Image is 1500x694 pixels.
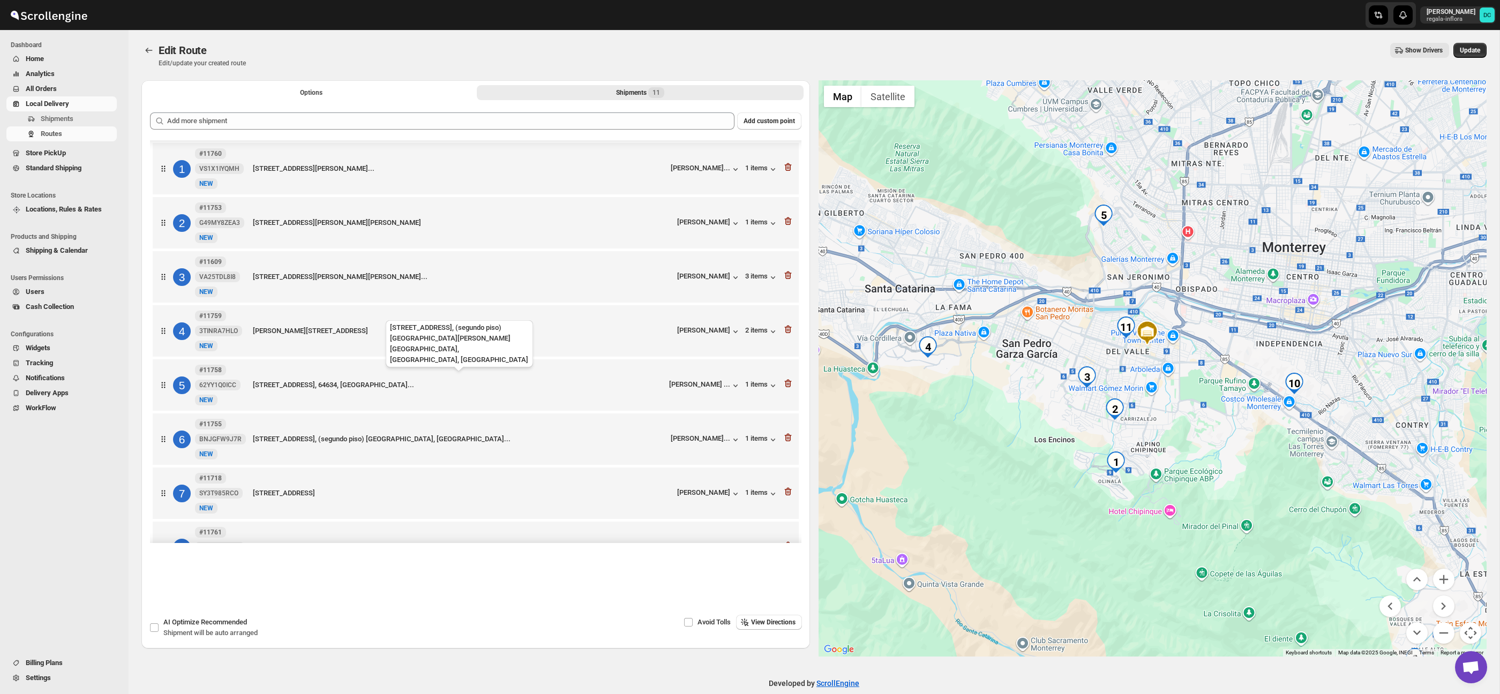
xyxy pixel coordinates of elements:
[6,202,117,217] button: Locations, Rules & Rates
[1076,366,1098,388] div: 3
[11,330,121,338] span: Configurations
[26,659,63,667] span: Billing Plans
[6,51,117,66] button: Home
[671,164,730,172] div: [PERSON_NAME]...
[199,504,213,512] span: NEW
[199,366,222,374] b: #11758
[816,679,859,688] a: ScrollEngine
[199,327,238,335] span: 3TINRA7HLO
[141,43,156,58] button: Routes
[153,359,799,411] div: 5#1175862YY1Q0ICCNewNEW[STREET_ADDRESS], 64634, [GEOGRAPHIC_DATA]...[PERSON_NAME] ...1 items
[671,164,741,175] button: [PERSON_NAME]...
[6,81,117,96] button: All Orders
[199,474,222,482] b: #11718
[677,218,741,229] button: [PERSON_NAME]
[1405,46,1443,55] span: Show Drivers
[677,272,741,283] div: [PERSON_NAME]
[153,413,799,465] div: 6#11755BNJGFW9J7RNewNEW[STREET_ADDRESS], (segundo piso) [GEOGRAPHIC_DATA], [GEOGRAPHIC_DATA]...[P...
[1390,43,1449,58] button: Show Drivers
[1406,622,1428,644] button: Move down
[1480,7,1495,22] span: DAVID CORONADO
[6,386,117,401] button: Delivery Apps
[6,66,117,81] button: Analytics
[167,112,734,130] input: Add more shipment
[159,59,246,67] p: Edit/update your created route
[1433,595,1454,617] button: Move right
[745,218,778,229] div: 1 items
[199,273,236,281] span: VA25TDL8I8
[199,234,213,242] span: NEW
[824,86,861,107] button: Show street map
[6,299,117,314] button: Cash Collection
[1427,7,1475,16] p: [PERSON_NAME]
[11,41,121,49] span: Dashboard
[300,88,322,97] span: Options
[1453,43,1487,58] button: Update
[6,655,117,670] button: Billing Plans
[173,268,191,286] div: 3
[1460,46,1480,55] span: Update
[253,163,666,174] div: [STREET_ADDRESS][PERSON_NAME]...
[26,55,44,63] span: Home
[1286,649,1332,657] button: Keyboard shortcuts
[6,356,117,371] button: Tracking
[199,420,222,428] b: #11755
[163,629,258,637] span: Shipment will be auto arranged
[6,341,117,356] button: Widgets
[11,191,121,200] span: Store Locations
[199,489,238,497] span: SY3T985RCO
[6,371,117,386] button: Notifications
[477,85,804,100] button: Selected Shipments
[745,542,778,553] button: 2 items
[141,104,810,547] div: Selected Shipments
[677,326,741,337] button: [PERSON_NAME]
[199,342,213,350] span: NEW
[199,312,222,320] b: #11759
[1338,650,1413,655] span: Map data ©2025 Google, INEGI
[173,376,191,394] div: 5
[26,674,51,682] span: Settings
[1427,16,1475,22] p: regala-inflora
[153,522,799,573] div: 8#11761UGE1DBRDS5NewNEW[STREET_ADDRESS] [GEOGRAPHIC_DATA], [STREET_ADDRESS]...[PERSON_NAME]2 items
[1433,622,1454,644] button: Zoom out
[1406,569,1428,590] button: Move up
[6,111,117,126] button: Shipments
[744,117,795,125] span: Add custom point
[6,284,117,299] button: Users
[41,115,73,123] span: Shipments
[26,344,50,352] span: Widgets
[1404,648,1426,669] div: 8
[163,618,247,626] span: AI Optimize
[26,85,57,93] span: All Orders
[861,86,914,107] button: Show satellite imagery
[173,539,191,556] div: 8
[671,434,741,445] button: [PERSON_NAME]...
[745,272,778,283] button: 3 items
[253,326,673,336] div: [PERSON_NAME][STREET_ADDRESS]
[253,217,673,228] div: [STREET_ADDRESS][PERSON_NAME][PERSON_NAME]
[751,618,796,627] span: View Directions
[253,380,665,390] div: [STREET_ADDRESS], 64634, [GEOGRAPHIC_DATA]...
[1419,650,1434,655] a: Terms (opens in new tab)
[153,197,799,248] div: 2#11753G49MY8ZEA3NewNEW[STREET_ADDRESS][PERSON_NAME][PERSON_NAME][PERSON_NAME]1 items
[173,485,191,502] div: 7
[745,326,778,337] button: 2 items
[671,434,730,442] div: [PERSON_NAME]...
[677,488,741,499] div: [PERSON_NAME]
[1104,398,1126,420] div: 2
[153,305,799,357] div: 4#117593TINRA7HLONewNEW[PERSON_NAME][STREET_ADDRESS][PERSON_NAME]2 items
[1284,373,1305,394] div: 10
[253,271,673,282] div: [STREET_ADDRESS][PERSON_NAME][PERSON_NAME]...
[159,44,207,57] span: Edit Route
[616,87,664,98] div: Shipments
[821,643,857,657] a: Open this area in Google Maps (opens a new window)
[1460,622,1481,644] button: Map camera controls
[917,336,939,358] div: 4
[737,112,801,130] button: Add custom point
[652,88,660,97] span: 11
[26,288,44,296] span: Users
